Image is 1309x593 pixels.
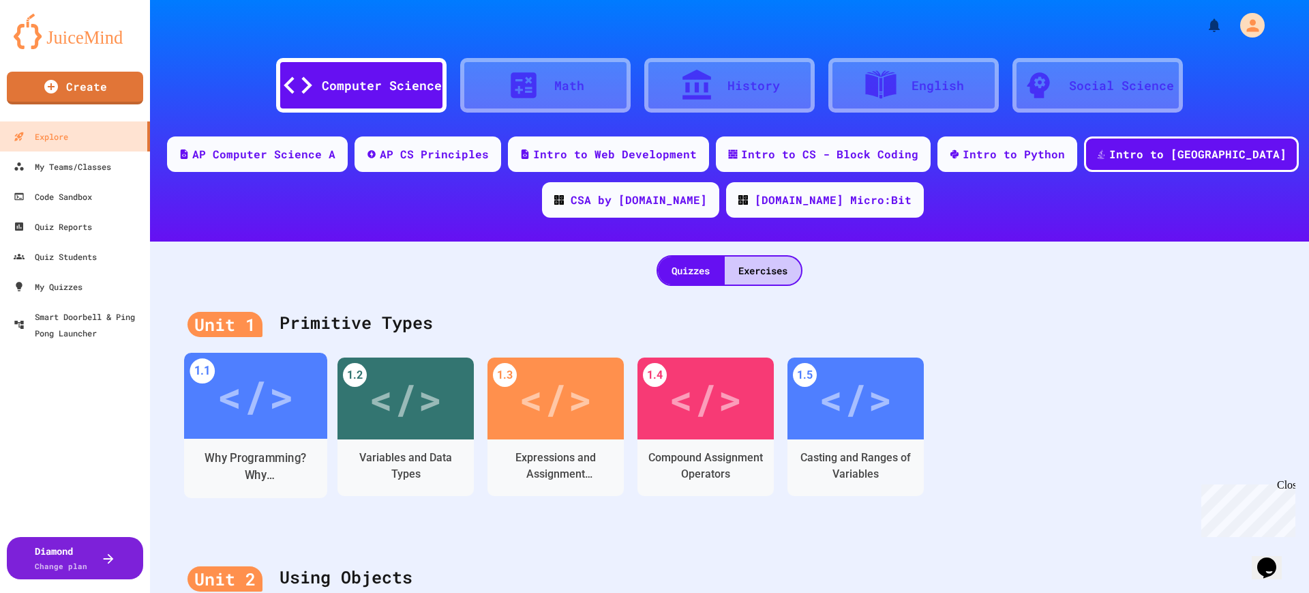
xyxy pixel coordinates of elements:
[369,368,442,429] div: </>
[519,368,592,429] div: </>
[571,192,707,208] div: CSA by [DOMAIN_NAME]
[1252,538,1295,579] iframe: chat widget
[348,450,464,482] div: Variables and Data Types
[1196,479,1295,537] iframe: chat widget
[1181,14,1226,37] div: My Notifications
[187,312,262,338] div: Unit 1
[187,296,1272,351] div: Primitive Types
[741,146,918,162] div: Intro to CS - Block Coding
[1109,146,1287,162] div: Intro to [GEOGRAPHIC_DATA]
[380,146,489,162] div: AP CS Principles
[498,450,614,482] div: Expressions and Assignment Statements
[493,363,517,387] div: 1.3
[322,76,442,95] div: Computer Science
[35,561,87,571] span: Change plan
[963,146,1065,162] div: Intro to Python
[1226,10,1268,41] div: My Account
[793,363,817,387] div: 1.5
[798,450,914,482] div: Casting and Ranges of Variables
[14,248,97,265] div: Quiz Students
[14,14,136,49] img: logo-orange.svg
[14,158,111,175] div: My Teams/Classes
[14,188,92,205] div: Code Sandbox
[1069,76,1174,95] div: Social Science
[533,146,697,162] div: Intro to Web Development
[738,195,748,205] img: CODE_logo_RGB.png
[727,76,780,95] div: History
[7,537,143,579] button: DiamondChange plan
[14,128,68,145] div: Explore
[14,218,92,235] div: Quiz Reports
[190,358,215,384] div: 1.1
[648,450,764,482] div: Compound Assignment Operators
[192,146,335,162] div: AP Computer Science A
[14,308,145,341] div: Smart Doorbell & Ping Pong Launcher
[217,364,294,429] div: </>
[554,195,564,205] img: CODE_logo_RGB.png
[195,450,317,484] div: Why Programming? Why [GEOGRAPHIC_DATA]?
[187,566,262,592] div: Unit 2
[755,192,912,208] div: [DOMAIN_NAME] Micro:Bit
[14,278,82,295] div: My Quizzes
[819,368,892,429] div: </>
[643,363,667,387] div: 1.4
[554,76,584,95] div: Math
[343,363,367,387] div: 1.2
[725,257,801,285] div: Exercises
[7,72,143,104] a: Create
[912,76,964,95] div: English
[35,544,87,573] div: Diamond
[5,5,94,87] div: Chat with us now!Close
[669,368,742,429] div: </>
[658,257,723,285] div: Quizzes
